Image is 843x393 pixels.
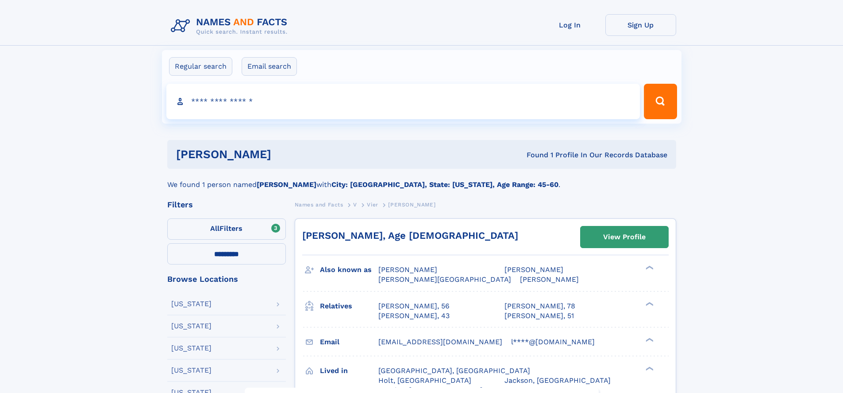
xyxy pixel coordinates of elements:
span: [EMAIL_ADDRESS][DOMAIN_NAME] [378,338,502,346]
a: Sign Up [605,14,676,36]
div: Filters [167,201,286,209]
h3: Also known as [320,262,378,277]
span: [PERSON_NAME] [504,265,563,274]
span: [PERSON_NAME] [520,275,579,284]
span: All [210,224,219,233]
a: Names and Facts [295,199,343,210]
span: Jackson, [GEOGRAPHIC_DATA] [504,376,611,385]
a: [PERSON_NAME], 78 [504,301,575,311]
span: [PERSON_NAME] [388,202,435,208]
div: ❯ [643,366,654,371]
div: ❯ [643,265,654,271]
img: Logo Names and Facts [167,14,295,38]
span: V [353,202,357,208]
span: Holt, [GEOGRAPHIC_DATA] [378,376,471,385]
a: [PERSON_NAME], 51 [504,311,574,321]
a: [PERSON_NAME], 56 [378,301,450,311]
div: [US_STATE] [171,300,212,307]
div: We found 1 person named with . [167,169,676,190]
a: Vier [367,199,378,210]
a: View Profile [581,226,668,248]
div: [US_STATE] [171,345,212,352]
h3: Relatives [320,299,378,314]
div: View Profile [603,227,646,247]
b: City: [GEOGRAPHIC_DATA], State: [US_STATE], Age Range: 45-60 [331,180,558,189]
a: [PERSON_NAME], Age [DEMOGRAPHIC_DATA] [302,230,518,241]
a: [PERSON_NAME], 43 [378,311,450,321]
span: Vier [367,202,378,208]
h3: Email [320,335,378,350]
a: V [353,199,357,210]
div: ❯ [643,337,654,342]
a: Log In [535,14,605,36]
div: ❯ [643,301,654,307]
div: [US_STATE] [171,367,212,374]
div: Browse Locations [167,275,286,283]
span: [PERSON_NAME] [378,265,437,274]
button: Search Button [644,84,677,119]
div: [US_STATE] [171,323,212,330]
input: search input [166,84,640,119]
span: [PERSON_NAME][GEOGRAPHIC_DATA] [378,275,511,284]
span: [GEOGRAPHIC_DATA], [GEOGRAPHIC_DATA] [378,366,530,375]
b: [PERSON_NAME] [257,180,316,189]
label: Email search [242,57,297,76]
h1: [PERSON_NAME] [176,149,399,160]
label: Regular search [169,57,232,76]
h3: Lived in [320,363,378,378]
div: Found 1 Profile In Our Records Database [399,150,667,160]
label: Filters [167,218,286,240]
